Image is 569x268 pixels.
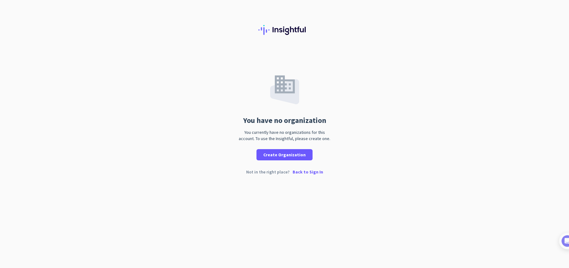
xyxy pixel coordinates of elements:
[256,149,313,160] button: Create Organization
[258,25,311,35] img: Insightful
[236,129,333,142] div: You currently have no organizations for this account. To use the Insightful, please create one.
[263,152,306,158] span: Create Organization
[293,170,323,174] p: Back to Sign In
[243,117,326,124] div: You have no organization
